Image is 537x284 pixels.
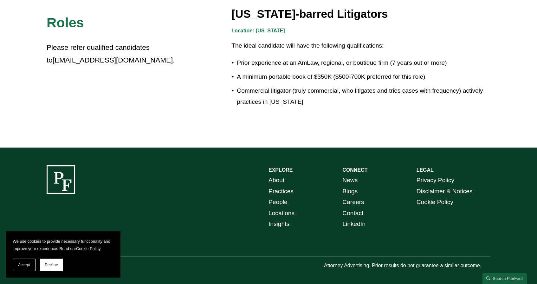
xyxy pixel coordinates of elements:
strong: CONNECT [342,167,367,173]
a: About [268,175,284,186]
a: Cookie Policy [417,197,453,208]
span: Accept [18,263,30,267]
p: We use cookies to provide necessary functionality and improve your experience. Read our . [13,238,114,252]
button: Accept [13,259,36,271]
p: Commercial litigator (truly commercial, who litigates and tries cases with frequency) actively pr... [237,85,490,107]
strong: LEGAL [417,167,434,173]
p: A minimum portable book of $350K ($500-700K preferred for this role) [237,71,490,83]
strong: Location: [US_STATE] [231,28,285,33]
a: People [268,197,288,208]
button: Decline [40,259,63,271]
a: Privacy Policy [417,175,454,186]
span: Roles [47,15,84,30]
a: Search this site [482,273,527,284]
strong: EXPLORE [268,167,293,173]
p: Prior experience at an AmLaw, regional, or boutique firm (7 years out or more) [237,57,490,69]
section: Cookie banner [6,231,120,278]
a: News [342,175,358,186]
a: Insights [268,219,289,230]
a: [EMAIL_ADDRESS][DOMAIN_NAME] [53,56,173,64]
span: Decline [45,263,58,267]
p: Please refer qualified candidates to . [47,41,176,67]
p: The ideal candidate will have the following qualifications: [231,40,490,51]
h3: [US_STATE]-barred Litigators [231,7,490,21]
a: Careers [342,197,364,208]
a: Disclaimer & Notices [417,186,473,197]
a: Cookie Policy [76,246,100,251]
p: Attorney Advertising. Prior results do not guarantee a similar outcome. [324,261,490,270]
a: Locations [268,208,294,219]
a: Practices [268,186,294,197]
a: Contact [342,208,363,219]
a: LinkedIn [342,219,366,230]
a: Blogs [342,186,358,197]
